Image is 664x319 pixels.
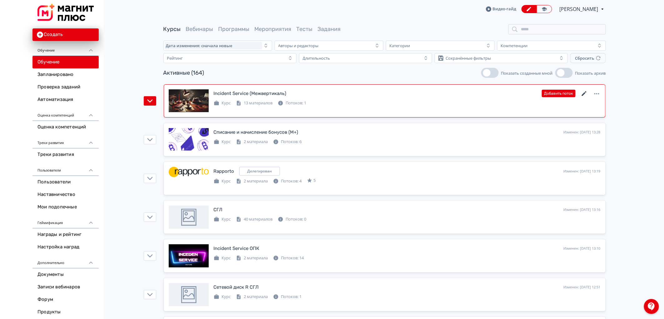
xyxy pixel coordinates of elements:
a: Пользователи [32,176,99,188]
a: Награды и рейтинг [32,228,99,241]
div: Курс [214,255,231,261]
button: Добавить поток [542,90,576,97]
a: Продукты [32,306,99,318]
div: Потоков: 1 [273,294,302,300]
button: Дата изменения: сначала новые [163,41,272,51]
a: Мои подопечные [32,201,99,213]
a: Форум [32,293,99,306]
img: https://files.teachbase.ru/system/slaveaccount/57082/logo/medium-a49f9104db0309a6d8b85e425808cc30... [37,4,94,21]
div: 2 материала [236,294,268,300]
div: Потоков: 1 [278,100,307,106]
a: Программы [218,26,250,32]
div: 2 материала [236,139,268,145]
div: Категории [390,43,410,48]
button: Компетенции [497,41,606,51]
div: Активные (164) [163,69,204,77]
div: Дополнительно [32,253,99,268]
a: Оценка компетенций [32,121,99,133]
a: Документы [32,268,99,281]
div: Длительность [303,56,330,61]
div: 13 материалов [236,100,273,106]
button: Сбросить [570,53,606,63]
div: Обучение [32,41,99,56]
div: Incident Service ОПК [214,245,260,252]
div: Авторы и редакторы [278,43,319,48]
div: Курс [214,216,231,222]
a: Настройка наград [32,241,99,253]
button: Длительность [299,53,432,63]
span: Диана Лостанова [560,5,599,13]
div: Курс [214,294,231,300]
a: Мероприятия [255,26,292,32]
div: Сетевой диск R СГЛ [214,284,259,291]
button: Рейтинг [163,53,297,63]
a: Курсы [163,26,181,32]
a: Треки развития [32,148,99,161]
button: Категории [386,41,495,51]
div: Изменен: [DATE] 13:19 [564,169,601,174]
button: Сохранённые фильтры [435,53,568,63]
a: Записи вебинаров [32,281,99,293]
div: Списание и начисление бонусов (М+) [214,129,298,136]
span: Показать архив [575,70,606,76]
div: Курс [214,178,231,184]
div: Incident Service (Межвертикаль) [214,90,287,97]
a: Запланировано [32,68,99,81]
div: 2 материала [236,255,268,261]
div: Курс [214,139,231,145]
a: Задания [318,26,341,32]
a: Тесты [297,26,313,32]
button: Создать [32,28,99,41]
div: shared [239,167,280,176]
div: Потоков: 14 [273,255,304,261]
div: Компетенции [501,43,528,48]
div: Изменен: [DATE] 13:28 [564,130,601,135]
a: Автоматизация [32,93,99,106]
div: Геймификация [32,213,99,228]
div: Оценка компетенций [32,106,99,121]
a: Вебинары [186,26,213,32]
div: Курс [214,100,231,106]
span: Дата изменения: сначала новые [166,43,232,48]
a: Проверка заданий [32,81,99,93]
a: Видео-гайд [486,6,517,12]
div: Изменен: [DATE] 13:16 [564,207,601,212]
div: Сохранённые фильтры [446,56,491,61]
div: СГЛ [214,206,223,213]
div: Изменен: [DATE] 13:10 [564,246,601,251]
a: Наставничество [32,188,99,201]
div: 40 материалов [236,216,273,222]
button: Авторы и редакторы [275,41,383,51]
a: Обучение [32,56,99,68]
div: Рейтинг [167,56,183,61]
div: Пользователи [32,161,99,176]
div: Потоков: 4 [273,178,302,184]
a: Переключиться в режим ученика [537,5,552,13]
div: Потоков: 0 [278,216,307,222]
div: Изменен: [DATE] 12:51 [564,285,601,290]
div: Треки развития [32,133,99,148]
span: Показать созданные мной [501,70,553,76]
span: 5 [314,177,316,184]
div: Rapporto [214,168,234,175]
div: 2 материала [236,178,268,184]
div: Потоков: 6 [273,139,302,145]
